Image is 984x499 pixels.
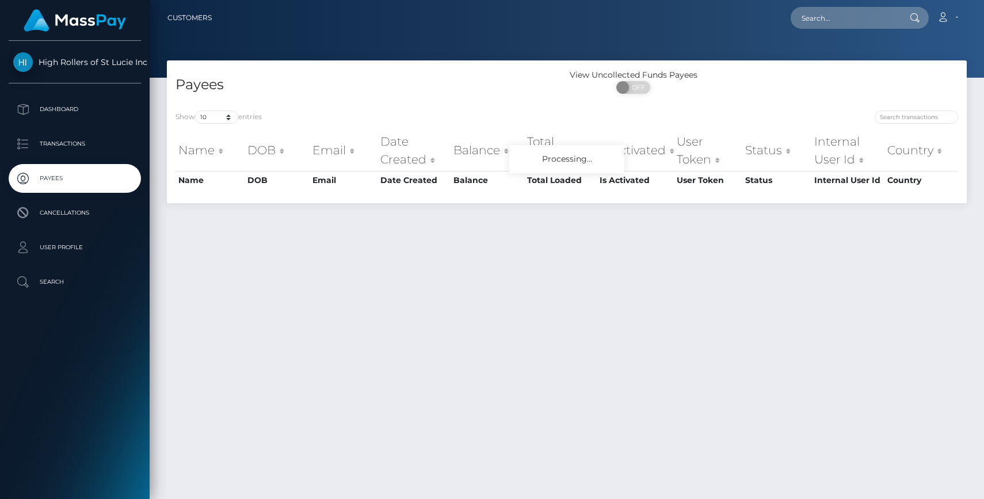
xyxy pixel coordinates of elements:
[176,75,558,95] h4: Payees
[310,130,377,171] th: Email
[245,130,310,171] th: DOB
[9,95,141,124] a: Dashboard
[9,57,141,67] span: High Rollers of St Lucie Inc
[195,111,238,124] select: Showentries
[24,9,126,32] img: MassPay Logo
[791,7,899,29] input: Search...
[674,171,742,189] th: User Token
[167,6,212,30] a: Customers
[13,52,33,72] img: High Rollers of St Lucie Inc
[742,171,811,189] th: Status
[567,69,700,81] div: View Uncollected Funds Payees
[451,130,524,171] th: Balance
[176,111,262,124] label: Show entries
[13,204,136,222] p: Cancellations
[377,130,451,171] th: Date Created
[884,130,958,171] th: Country
[13,239,136,256] p: User Profile
[524,171,597,189] th: Total Loaded
[811,130,884,171] th: Internal User Id
[9,199,141,227] a: Cancellations
[176,171,245,189] th: Name
[9,268,141,296] a: Search
[176,130,245,171] th: Name
[597,171,674,189] th: Is Activated
[674,130,742,171] th: User Token
[9,129,141,158] a: Transactions
[13,273,136,291] p: Search
[310,171,377,189] th: Email
[524,130,597,171] th: Total Loaded
[509,145,624,173] div: Processing...
[811,171,884,189] th: Internal User Id
[9,233,141,262] a: User Profile
[13,135,136,153] p: Transactions
[742,130,811,171] th: Status
[377,171,451,189] th: Date Created
[451,171,524,189] th: Balance
[875,111,958,124] input: Search transactions
[245,171,310,189] th: DOB
[884,171,958,189] th: Country
[597,130,674,171] th: Is Activated
[13,170,136,187] p: Payees
[13,101,136,118] p: Dashboard
[9,164,141,193] a: Payees
[623,81,651,94] span: OFF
